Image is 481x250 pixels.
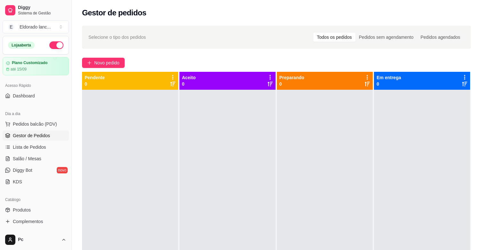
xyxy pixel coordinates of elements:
button: Pc [3,232,69,247]
article: até 15/09 [11,67,27,72]
a: Complementos [3,216,69,227]
a: KDS [3,177,69,187]
span: Complementos [13,218,43,225]
p: 0 [85,81,105,87]
a: Diggy Botnovo [3,165,69,175]
span: Selecione o tipo dos pedidos [88,34,146,41]
span: Produtos [13,207,31,213]
p: 0 [279,81,304,87]
div: Acesso Rápido [3,80,69,91]
a: Lista de Pedidos [3,142,69,152]
span: KDS [13,179,22,185]
a: Dashboard [3,91,69,101]
div: Dia a dia [3,109,69,119]
div: Pedidos sem agendamento [355,33,417,42]
span: E [8,24,14,30]
span: Dashboard [13,93,35,99]
span: Salão / Mesas [13,155,41,162]
a: Gestor de Pedidos [3,130,69,141]
a: DiggySistema de Gestão [3,3,69,18]
span: Pedidos balcão (PDV) [13,121,57,127]
p: Em entrega [377,74,401,81]
p: Preparando [279,74,304,81]
p: Aceito [182,74,196,81]
span: Diggy [18,5,66,11]
span: Pc [18,237,59,243]
span: Gestor de Pedidos [13,132,50,139]
button: Select a team [3,21,69,33]
span: Lista de Pedidos [13,144,46,150]
p: 0 [182,81,196,87]
div: Todos os pedidos [313,33,355,42]
a: Produtos [3,205,69,215]
div: Pedidos agendados [417,33,464,42]
p: Pendente [85,74,105,81]
a: Plano Customizadoaté 15/09 [3,57,69,75]
button: Pedidos balcão (PDV) [3,119,69,129]
div: Loja aberta [8,42,35,49]
span: Novo pedido [94,59,120,66]
span: Diggy Bot [13,167,32,173]
div: Eldorado lanc ... [20,24,51,30]
span: plus [87,61,92,65]
p: 0 [377,81,401,87]
span: Sistema de Gestão [18,11,66,16]
button: Alterar Status [49,41,63,49]
button: Novo pedido [82,58,125,68]
h2: Gestor de pedidos [82,8,146,18]
a: Salão / Mesas [3,154,69,164]
article: Plano Customizado [12,61,47,65]
div: Catálogo [3,195,69,205]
